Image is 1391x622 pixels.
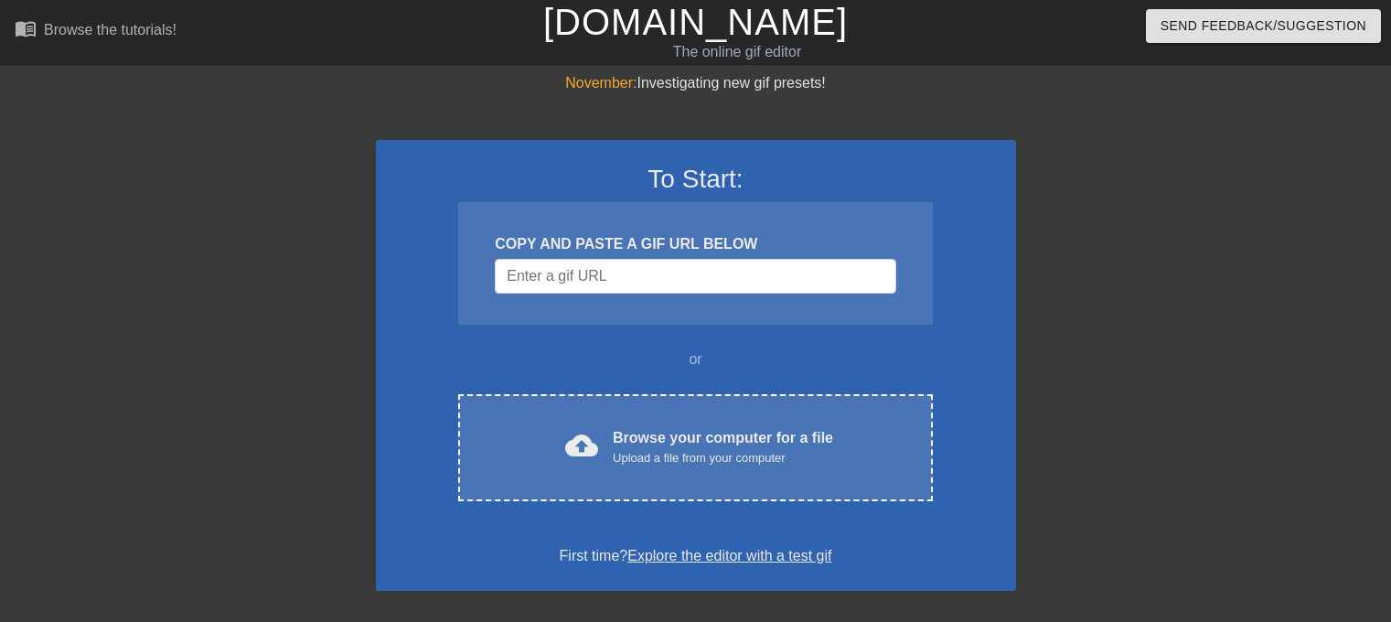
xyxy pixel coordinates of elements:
div: First time? [400,545,992,567]
div: Investigating new gif presets! [376,72,1016,94]
div: Browse the tutorials! [44,22,177,38]
a: Browse the tutorials! [15,17,177,46]
span: Send Feedback/Suggestion [1161,15,1366,38]
button: Send Feedback/Suggestion [1146,9,1381,43]
input: Username [495,259,895,294]
span: November: [565,75,637,91]
h3: To Start: [400,164,992,195]
div: Upload a file from your computer [613,449,833,467]
span: menu_book [15,17,37,39]
a: Explore the editor with a test gif [627,548,831,563]
div: COPY AND PASTE A GIF URL BELOW [495,233,895,255]
div: Browse your computer for a file [613,427,833,467]
a: [DOMAIN_NAME] [543,2,848,42]
span: cloud_upload [565,429,598,462]
div: The online gif editor [473,41,1001,63]
div: or [423,349,968,370]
